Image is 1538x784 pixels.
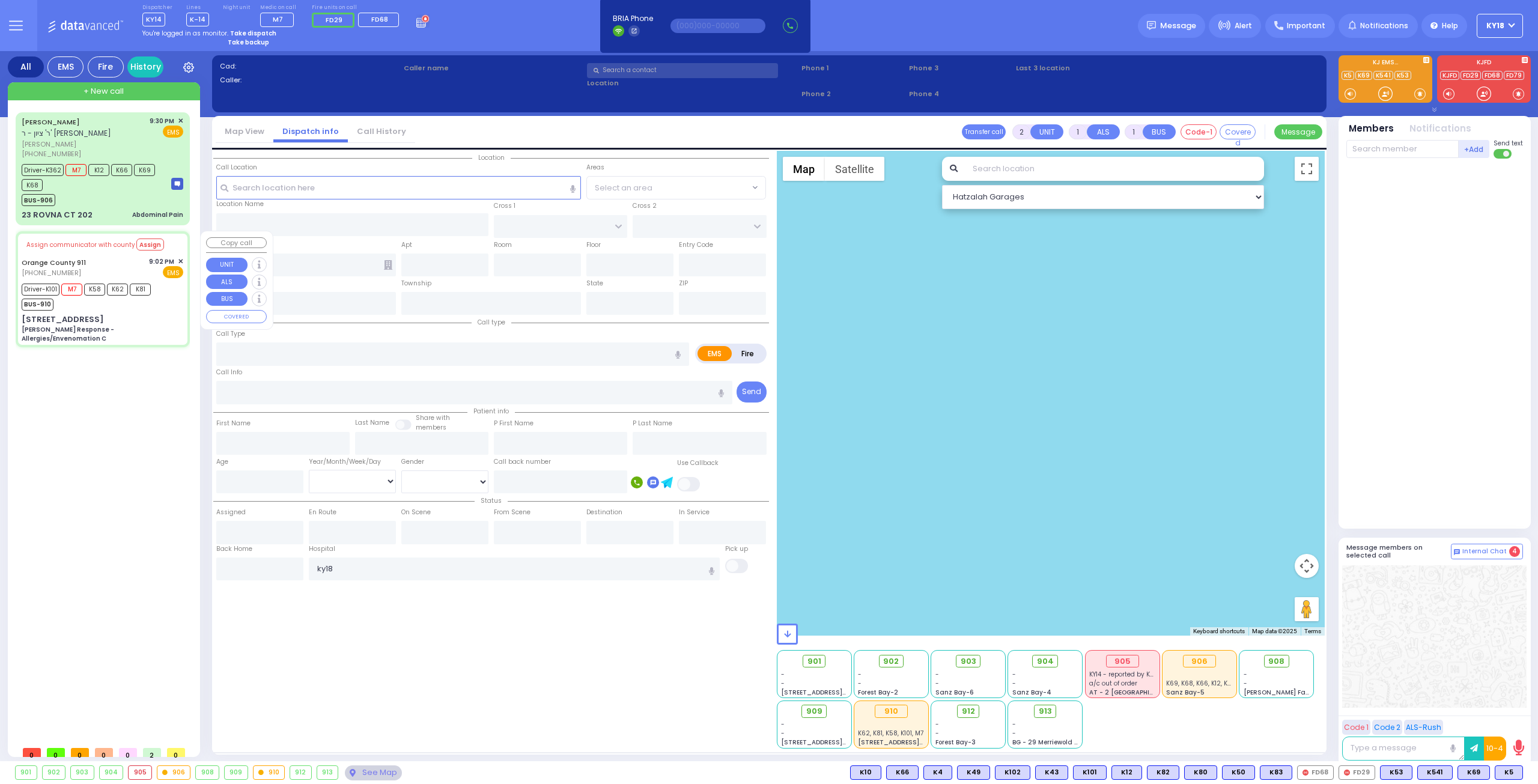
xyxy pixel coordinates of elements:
[348,126,415,137] a: Call History
[142,13,165,26] span: KY14
[781,720,785,729] span: -
[1166,679,1251,688] span: K69, K68, K66, K12, K362, M7
[88,164,109,176] span: K12
[1482,71,1503,80] a: FD68
[401,279,431,288] label: Township
[178,116,183,126] span: ✕
[26,240,135,249] span: Assign communicator with county
[309,544,335,554] label: Hospital
[216,329,245,339] label: Call Type
[216,368,242,377] label: Call Info
[1454,549,1460,555] img: comment-alt.png
[467,407,515,416] span: Patient info
[22,268,81,278] span: [PHONE_NUMBER]
[23,748,41,757] span: 0
[995,765,1030,780] div: K102
[825,157,884,181] button: Show satellite imagery
[416,423,446,432] span: members
[595,182,652,194] span: Select an area
[88,56,124,77] div: Fire
[995,765,1030,780] div: BLS
[935,720,939,729] span: -
[326,15,342,25] span: FD29
[1380,765,1412,780] div: BLS
[150,117,174,126] span: 9:30 PM
[886,765,919,780] div: K66
[781,679,785,688] span: -
[130,284,151,296] span: K81
[850,765,881,780] div: K10
[206,292,248,306] button: BUS
[962,705,975,717] span: 912
[206,258,248,272] button: UNIT
[1372,720,1402,735] button: Code 2
[1260,765,1292,780] div: BLS
[1073,765,1107,780] div: BLS
[1295,597,1319,621] button: Drag Pegman onto the map to open Street View
[111,164,132,176] span: K66
[1244,670,1247,679] span: -
[22,314,104,326] div: [STREET_ADDRESS]
[725,544,748,554] label: Pick up
[875,705,908,718] div: 910
[633,201,657,211] label: Cross 2
[1417,765,1453,780] div: K541
[317,766,338,779] div: 913
[858,679,862,688] span: -
[401,457,424,467] label: Gender
[1012,688,1051,697] span: Sanz Bay-4
[1274,124,1322,139] button: Message
[1484,737,1506,761] button: 10-4
[196,766,219,779] div: 908
[47,748,65,757] span: 0
[1039,705,1052,717] span: 913
[670,19,765,33] input: (000)000-00000
[223,4,250,11] label: Night unit
[228,38,269,47] strong: Take backup
[1035,765,1068,780] div: K43
[1459,140,1490,158] button: +Add
[1486,20,1504,31] span: KY18
[47,18,127,33] img: Logo
[935,670,939,679] span: -
[1342,720,1370,735] button: Code 1
[679,240,713,250] label: Entry Code
[1235,20,1252,31] span: Alert
[1287,20,1325,31] span: Important
[1111,765,1142,780] div: BLS
[961,655,976,667] span: 903
[1440,71,1459,80] a: KJFD
[1222,765,1255,780] div: K50
[206,275,248,289] button: ALS
[1143,124,1176,139] button: BUS
[1394,71,1411,80] a: K53
[494,419,533,428] label: P First Name
[206,237,267,249] button: Copy call
[957,765,990,780] div: K49
[1451,544,1523,559] button: Internal Chat 4
[1184,765,1217,780] div: K80
[1437,59,1531,68] label: KJFD
[1222,765,1255,780] div: BLS
[225,766,248,779] div: 909
[935,729,939,738] span: -
[909,89,1012,99] span: Phone 4
[355,418,389,428] label: Last Name
[100,766,123,779] div: 904
[1160,20,1196,32] span: Message
[494,508,530,517] label: From Scene
[143,748,161,757] span: 2
[47,56,84,77] div: EMS
[273,14,283,24] span: M7
[1504,71,1524,80] a: FD79
[136,239,164,251] button: Assign
[1035,765,1068,780] div: BLS
[1495,765,1523,780] div: K5
[1073,765,1107,780] div: K101
[1295,157,1319,181] button: Toggle fullscreen view
[1089,670,1161,679] span: KY14 - reported by KY66
[494,240,512,250] label: Room
[1106,655,1139,668] div: 905
[1355,71,1372,80] a: K69
[1181,124,1217,139] button: Code-1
